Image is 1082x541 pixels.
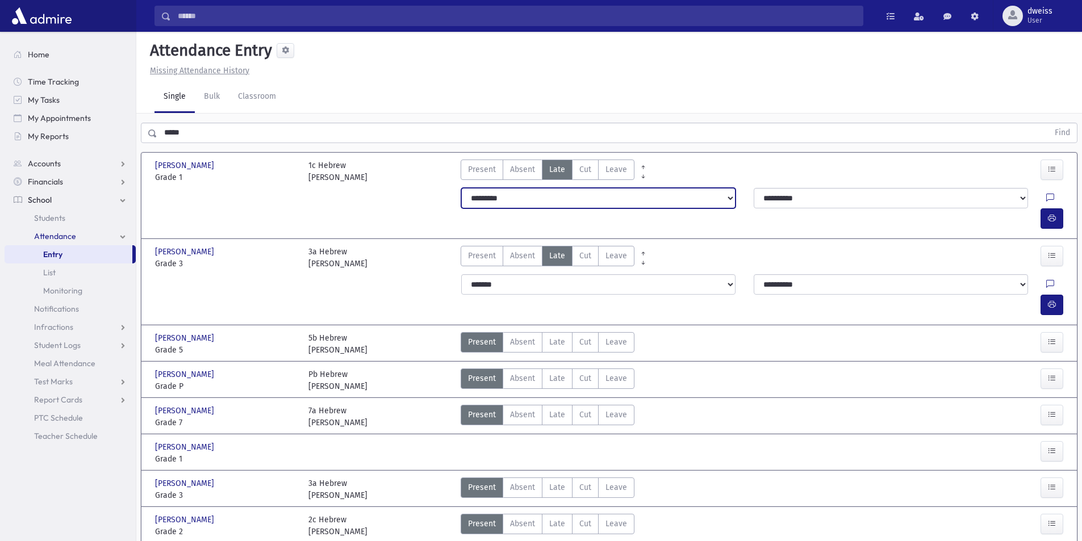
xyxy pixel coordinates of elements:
[510,250,535,262] span: Absent
[510,481,535,493] span: Absent
[155,160,216,171] span: [PERSON_NAME]
[154,81,195,113] a: Single
[5,282,136,300] a: Monitoring
[579,163,591,175] span: Cut
[461,246,634,270] div: AttTypes
[5,409,136,427] a: PTC Schedule
[34,358,95,368] span: Meal Attendance
[1027,16,1052,25] span: User
[549,250,565,262] span: Late
[308,368,367,392] div: Pb Hebrew [PERSON_NAME]
[43,267,56,278] span: List
[34,376,73,387] span: Test Marks
[549,372,565,384] span: Late
[5,173,136,191] a: Financials
[468,163,496,175] span: Present
[1027,7,1052,16] span: dweiss
[155,246,216,258] span: [PERSON_NAME]
[605,481,627,493] span: Leave
[155,258,297,270] span: Grade 3
[195,81,229,113] a: Bulk
[28,158,61,169] span: Accounts
[579,481,591,493] span: Cut
[5,391,136,409] a: Report Cards
[605,250,627,262] span: Leave
[34,322,73,332] span: Infractions
[549,518,565,530] span: Late
[155,514,216,526] span: [PERSON_NAME]
[155,417,297,429] span: Grade 7
[5,45,136,64] a: Home
[579,336,591,348] span: Cut
[5,109,136,127] a: My Appointments
[34,413,83,423] span: PTC Schedule
[155,489,297,501] span: Grade 3
[155,526,297,538] span: Grade 2
[28,131,69,141] span: My Reports
[155,477,216,489] span: [PERSON_NAME]
[5,191,136,209] a: School
[461,514,634,538] div: AttTypes
[5,73,136,91] a: Time Tracking
[5,300,136,318] a: Notifications
[5,154,136,173] a: Accounts
[5,263,136,282] a: List
[5,427,136,445] a: Teacher Schedule
[155,344,297,356] span: Grade 5
[468,481,496,493] span: Present
[34,304,79,314] span: Notifications
[155,380,297,392] span: Grade P
[605,372,627,384] span: Leave
[510,336,535,348] span: Absent
[308,332,367,356] div: 5b Hebrew [PERSON_NAME]
[155,332,216,344] span: [PERSON_NAME]
[34,395,82,405] span: Report Cards
[155,368,216,380] span: [PERSON_NAME]
[5,318,136,336] a: Infractions
[579,409,591,421] span: Cut
[145,41,272,60] h5: Attendance Entry
[510,409,535,421] span: Absent
[605,336,627,348] span: Leave
[5,354,136,372] a: Meal Attendance
[549,163,565,175] span: Late
[5,227,136,245] a: Attendance
[155,405,216,417] span: [PERSON_NAME]
[510,163,535,175] span: Absent
[155,441,216,453] span: [PERSON_NAME]
[308,160,367,183] div: 1c Hebrew [PERSON_NAME]
[43,286,82,296] span: Monitoring
[605,409,627,421] span: Leave
[34,213,65,223] span: Students
[308,405,367,429] div: 7a Hebrew [PERSON_NAME]
[229,81,285,113] a: Classroom
[28,113,91,123] span: My Appointments
[34,431,98,441] span: Teacher Schedule
[155,453,297,465] span: Grade 1
[308,246,367,270] div: 3a Hebrew [PERSON_NAME]
[150,66,249,76] u: Missing Attendance History
[461,368,634,392] div: AttTypes
[510,518,535,530] span: Absent
[5,127,136,145] a: My Reports
[5,245,132,263] a: Entry
[28,195,52,205] span: School
[468,409,496,421] span: Present
[308,514,367,538] div: 2c Hebrew [PERSON_NAME]
[5,91,136,109] a: My Tasks
[605,163,627,175] span: Leave
[461,332,634,356] div: AttTypes
[1048,123,1077,142] button: Find
[549,336,565,348] span: Late
[171,6,863,26] input: Search
[5,209,136,227] a: Students
[34,340,81,350] span: Student Logs
[468,518,496,530] span: Present
[155,171,297,183] span: Grade 1
[461,160,634,183] div: AttTypes
[549,481,565,493] span: Late
[468,250,496,262] span: Present
[28,77,79,87] span: Time Tracking
[28,49,49,60] span: Home
[461,405,634,429] div: AttTypes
